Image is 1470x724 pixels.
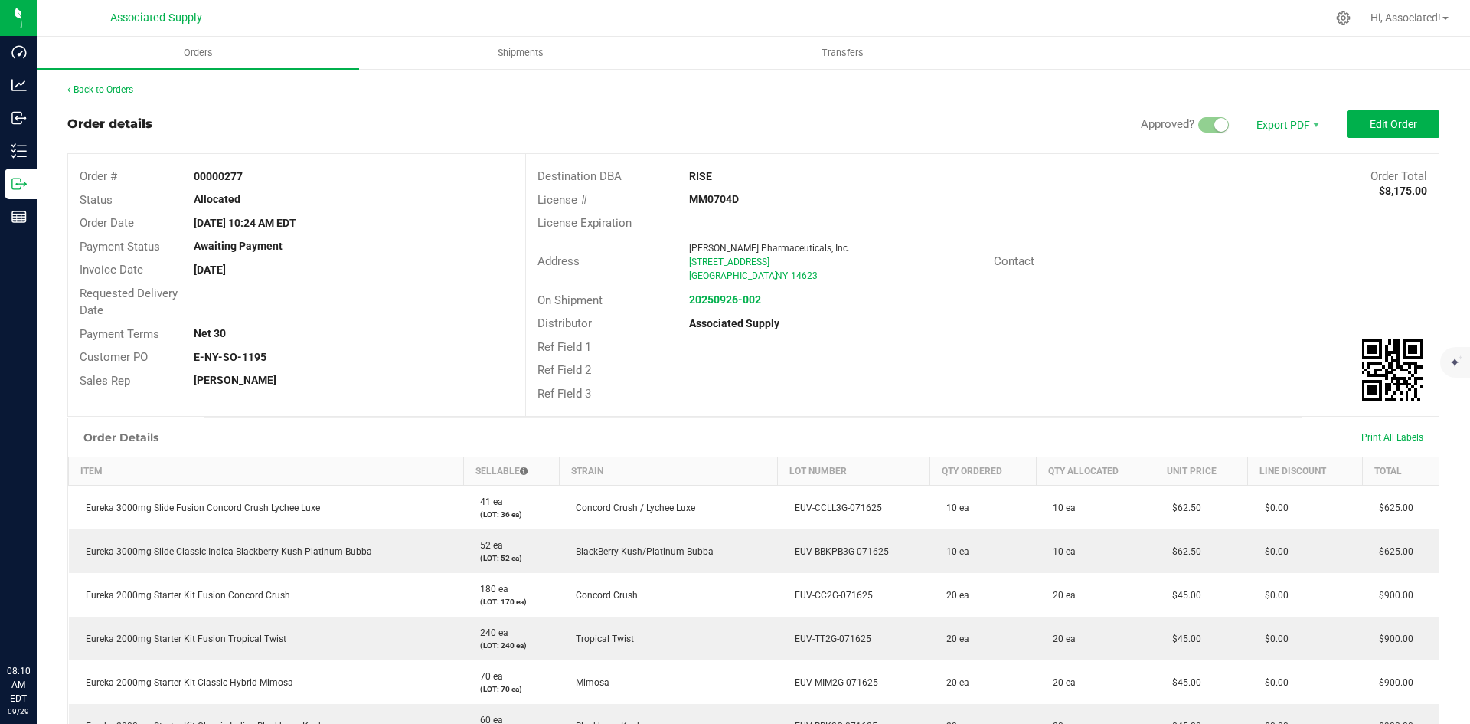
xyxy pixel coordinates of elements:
div: Manage settings [1334,11,1353,25]
span: EUV-MIM2G-071625 [787,677,878,688]
span: 10 ea [939,546,969,557]
span: Eureka 3000mg Slide Fusion Concord Crush Lychee Luxe [78,503,320,513]
span: Associated Supply [110,11,202,25]
span: Transfers [801,46,884,60]
span: Payment Terms [80,327,159,341]
span: $900.00 [1371,677,1413,688]
span: 20 ea [1045,590,1076,601]
span: Order Total [1370,169,1427,183]
h1: Order Details [83,431,158,444]
span: $0.00 [1257,503,1289,513]
span: Order # [80,169,117,183]
span: 52 ea [472,540,503,551]
span: Shipments [477,46,564,60]
span: Print All Labels [1361,432,1423,443]
span: 20 ea [1045,634,1076,644]
iframe: Resource center [15,601,61,647]
span: Tropical Twist [568,634,634,644]
span: 41 ea [472,496,503,507]
span: 14623 [791,270,818,281]
a: Orders [37,37,359,69]
span: Distributor [537,316,592,330]
span: Requested Delivery Date [80,287,178,318]
span: Address [537,254,580,268]
span: $62.50 [1165,546,1201,557]
p: (LOT: 52 ea) [472,552,550,564]
th: Unit Price [1155,457,1248,486]
strong: [PERSON_NAME] [194,374,276,386]
span: On Shipment [537,293,603,307]
span: Eureka 2000mg Starter Kit Fusion Concord Crush [78,590,290,601]
span: Order Date [80,216,134,230]
th: Line Discount [1248,457,1362,486]
p: (LOT: 70 ea) [472,683,550,695]
span: $45.00 [1165,634,1201,644]
inline-svg: Inbound [11,110,27,126]
strong: 00000277 [194,170,243,182]
strong: Awaiting Payment [194,240,283,252]
span: Ref Field 1 [537,340,591,354]
span: $0.00 [1257,677,1289,688]
a: Shipments [359,37,681,69]
th: Qty Ordered [929,457,1036,486]
p: 08:10 AM EDT [7,664,30,706]
span: 10 ea [939,503,969,513]
span: $45.00 [1165,677,1201,688]
p: (LOT: 170 ea) [472,596,550,608]
span: Ref Field 3 [537,387,591,401]
span: Payment Status [80,240,160,254]
strong: [DATE] [194,264,226,276]
span: Eureka 3000mg Slide Classic Indica Blackberry Kush Platinum Bubba [78,546,372,557]
img: Scan me! [1362,339,1423,401]
span: 10 ea [1045,503,1076,513]
span: $0.00 [1257,634,1289,644]
span: Edit Order [1370,118,1417,130]
button: Edit Order [1347,110,1439,138]
span: [GEOGRAPHIC_DATA] [689,270,777,281]
th: Sellable [463,457,559,486]
strong: RISE [689,170,712,182]
qrcode: 00000277 [1362,339,1423,401]
th: Qty Allocated [1036,457,1155,486]
span: , [774,270,776,281]
p: (LOT: 36 ea) [472,509,550,520]
div: Order details [67,115,152,133]
a: 20250926-002 [689,293,761,306]
strong: Allocated [194,193,240,205]
span: $0.00 [1257,590,1289,601]
th: Lot Number [778,457,929,486]
span: Customer PO [80,350,148,364]
inline-svg: Dashboard [11,44,27,60]
span: BlackBerry Kush/Platinum Bubba [568,546,714,557]
strong: [DATE] 10:24 AM EDT [194,217,296,229]
span: 240 ea [472,627,508,638]
span: Invoice Date [80,263,143,277]
inline-svg: Analytics [11,77,27,93]
span: Concord Crush [568,590,638,601]
th: Total [1362,457,1439,486]
span: Mimosa [568,677,609,688]
span: Destination DBA [537,169,622,183]
span: Export PDF [1240,110,1332,138]
span: EUV-BBKPB3G-071625 [787,546,889,557]
p: 09/29 [7,706,30,717]
inline-svg: Outbound [11,176,27,192]
span: License Expiration [537,216,632,230]
inline-svg: Reports [11,209,27,224]
span: Status [80,193,113,207]
span: Hi, Associated! [1370,11,1441,24]
span: $45.00 [1165,590,1201,601]
span: 20 ea [939,677,969,688]
span: [STREET_ADDRESS] [689,257,769,267]
span: License # [537,193,587,207]
strong: Associated Supply [689,317,779,329]
span: Eureka 2000mg Starter Kit Classic Hybrid Mimosa [78,677,293,688]
span: Sales Rep [80,374,130,388]
span: Eureka 2000mg Starter Kit Fusion Tropical Twist [78,634,286,644]
span: [PERSON_NAME] Pharmaceuticals, Inc. [689,243,850,254]
span: 20 ea [939,590,969,601]
span: 180 ea [472,584,508,595]
a: Transfers [681,37,1004,69]
span: $900.00 [1371,590,1413,601]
